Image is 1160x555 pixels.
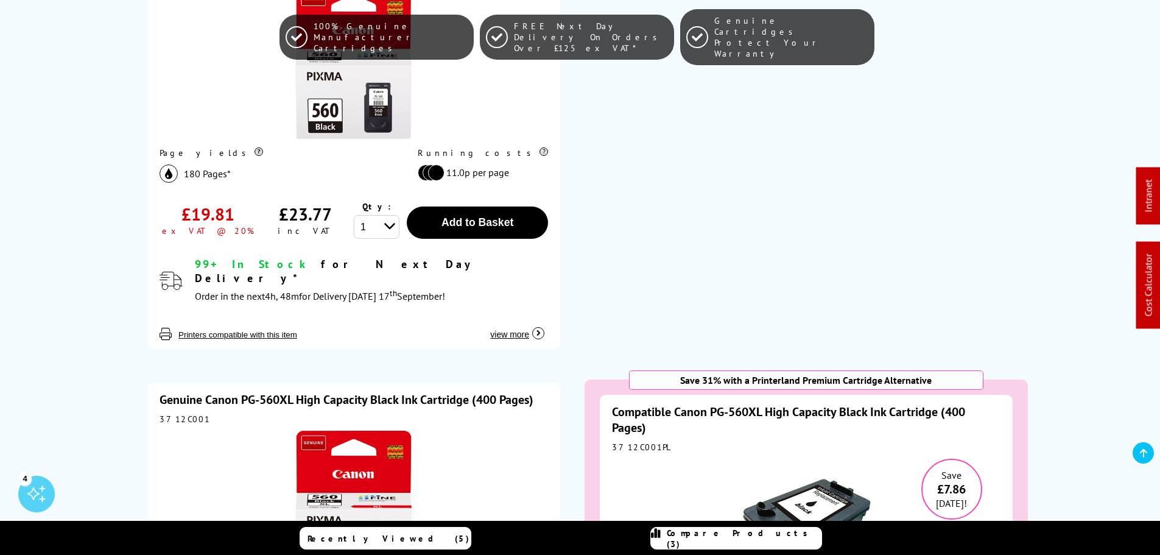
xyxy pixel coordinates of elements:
div: modal_delivery [195,257,548,305]
span: for Next Day Delivery* [195,257,476,285]
a: Intranet [1142,180,1155,213]
a: Compatible Canon PG-560XL High Capacity Black Ink Cartridge (400 Pages) [612,404,965,436]
div: Save 31% with a Printerland Premium Cartridge Alternative [629,370,983,390]
span: 100% Genuine Manufacturer Cartridges [314,21,468,54]
div: ex VAT @ 20% [162,225,254,236]
sup: th [390,288,397,299]
div: £19.81 [181,203,234,225]
button: Printers compatible with this item [175,330,301,340]
span: 180 Pages* [184,168,231,180]
span: Compare Products (3) [667,528,821,550]
button: view more [487,317,548,340]
span: view more [490,330,529,339]
img: black_icon.svg [160,164,178,183]
span: [DATE]! [936,497,967,509]
span: Genuine Cartridges Protect Your Warranty [714,15,868,59]
span: Save [941,469,961,481]
span: 4h, 48m [265,290,299,302]
div: inc VAT [278,225,333,236]
span: £7.86 [923,481,981,497]
a: Recently Viewed (5) [300,527,471,550]
div: 3712C001 [160,414,548,425]
div: Running costs [418,147,548,158]
span: FREE Next Day Delivery On Orders Over £125 ex VAT* [514,21,668,54]
span: Add to Basket [441,216,513,228]
span: Qty: [362,201,391,212]
span: 99+ In Stock [195,257,311,271]
a: Genuine Canon PG-560XL High Capacity Black Ink Cartridge (400 Pages) [160,392,533,408]
li: 11.0p per page [418,164,542,181]
a: Cost Calculator [1142,254,1155,317]
a: Compare Products (3) [650,527,822,550]
div: 3712C001PL [612,442,1000,453]
div: Page yields [160,147,393,158]
div: £23.77 [279,203,332,225]
div: 4 [18,472,32,485]
span: Order in the next for Delivery [DATE] 17 September! [195,290,445,302]
button: Add to Basket [407,207,548,239]
span: Recently Viewed (5) [308,533,469,544]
